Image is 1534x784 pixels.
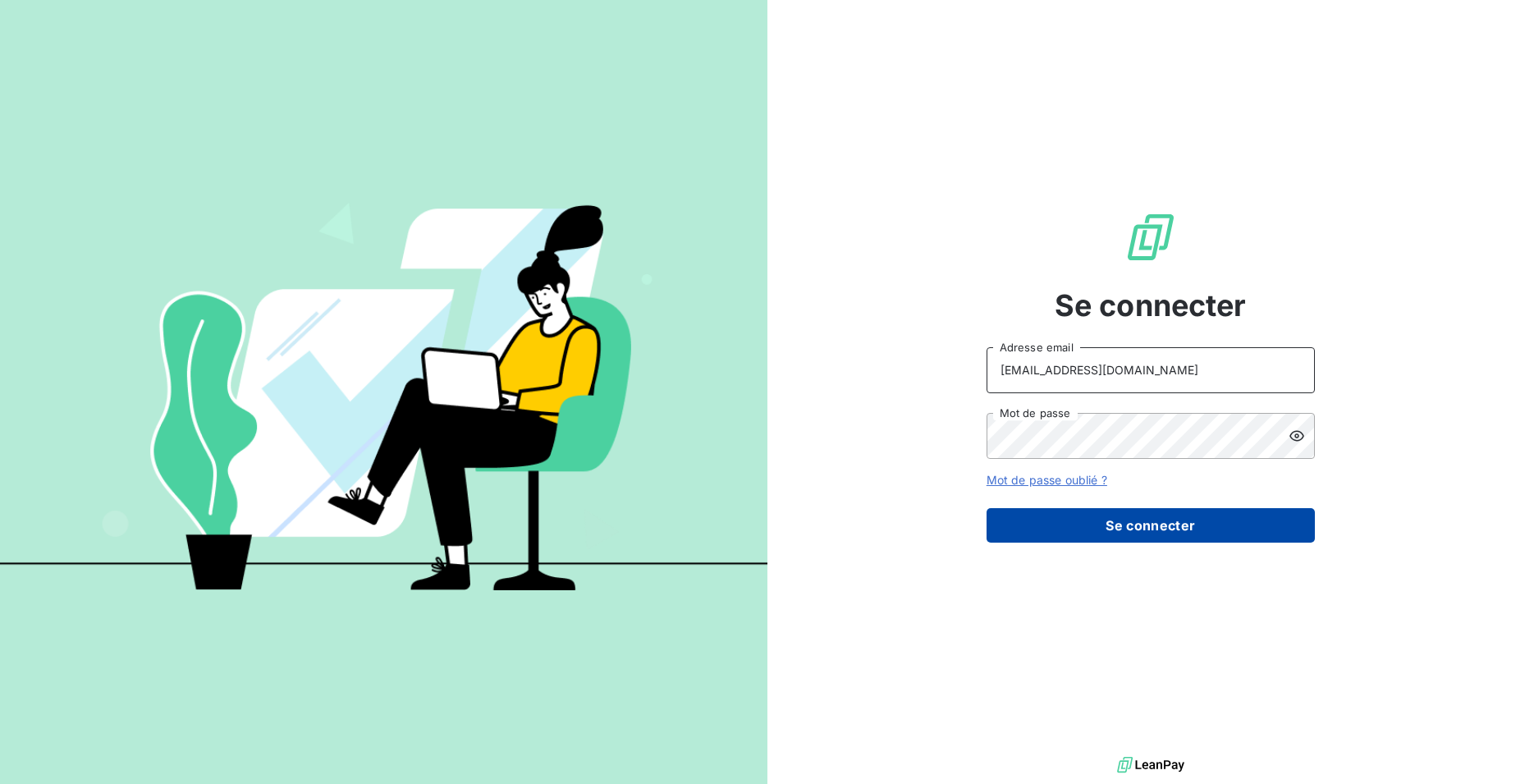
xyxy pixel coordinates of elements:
[987,508,1315,543] button: Se connecter
[1055,283,1247,328] span: Se connecter
[987,347,1315,393] input: placeholder
[1117,753,1184,777] img: logo
[987,473,1107,487] a: Mot de passe oublié ?
[1124,211,1177,264] img: Logo LeanPay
